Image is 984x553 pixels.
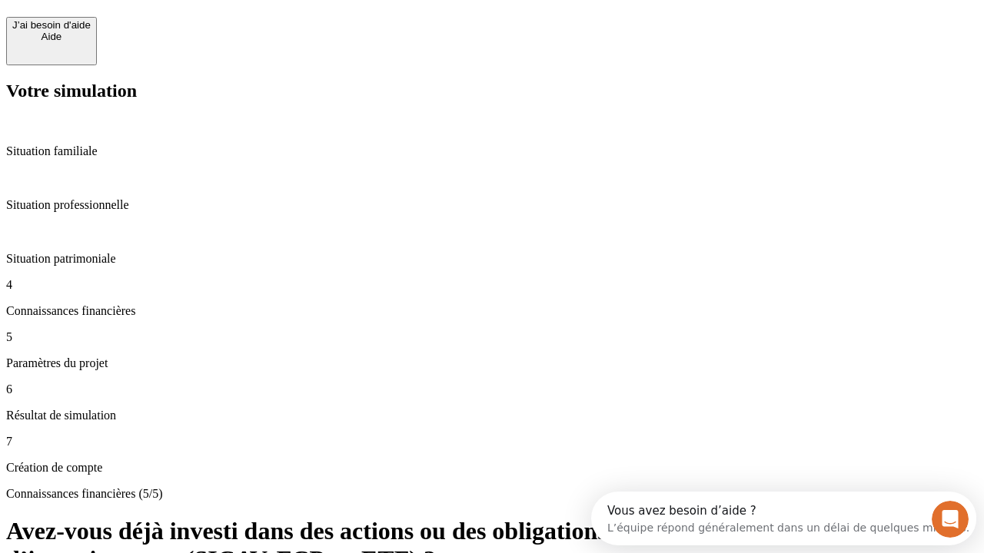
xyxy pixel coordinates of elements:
div: Vous avez besoin d’aide ? [16,13,378,25]
iframe: Intercom live chat discovery launcher [591,492,976,545]
p: 6 [6,382,978,396]
p: Situation patrimoniale [6,252,978,266]
p: Connaissances financières (5/5) [6,487,978,501]
p: Situation professionnelle [6,198,978,212]
p: Résultat de simulation [6,409,978,422]
div: L’équipe répond généralement dans un délai de quelques minutes. [16,25,378,41]
button: J’ai besoin d'aideAide [6,17,97,65]
div: Ouvrir le Messenger Intercom [6,6,424,48]
p: Connaissances financières [6,304,978,318]
p: Paramètres du projet [6,356,978,370]
p: 7 [6,435,978,449]
iframe: Intercom live chat [932,501,969,538]
div: Aide [12,31,91,42]
p: 4 [6,278,978,292]
p: Situation familiale [6,144,978,158]
p: Création de compte [6,461,978,475]
p: 5 [6,330,978,344]
h2: Votre simulation [6,81,978,101]
div: J’ai besoin d'aide [12,19,91,31]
